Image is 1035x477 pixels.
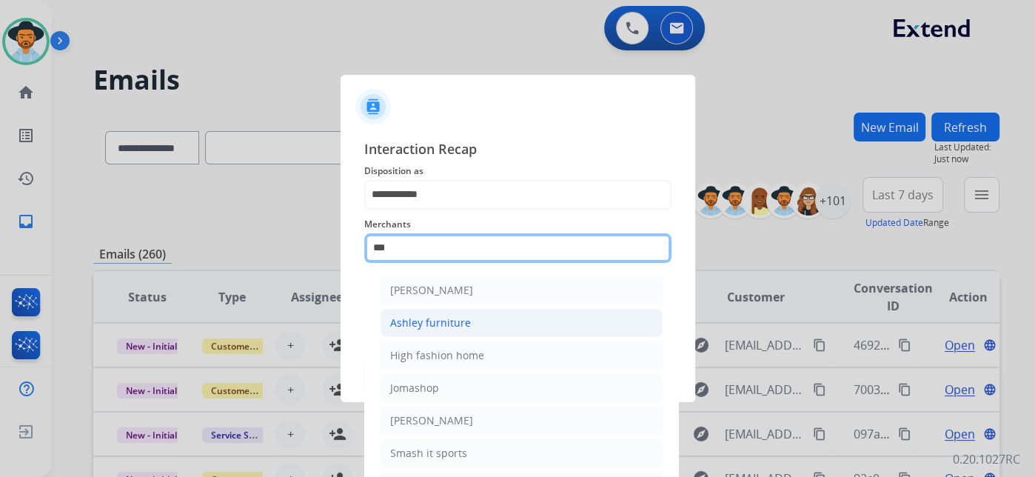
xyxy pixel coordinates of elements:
[364,162,671,180] span: Disposition as
[390,348,484,363] div: High fashion home
[364,139,671,162] span: Interaction Recap
[953,450,1020,468] p: 0.20.1027RC
[355,89,391,124] img: contactIcon
[390,446,467,461] div: Smash it sports
[390,283,473,298] div: [PERSON_NAME]
[390,381,439,396] div: Jomashop
[390,413,473,428] div: [PERSON_NAME]
[390,316,471,330] div: Ashley furniture
[364,216,671,233] span: Merchants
